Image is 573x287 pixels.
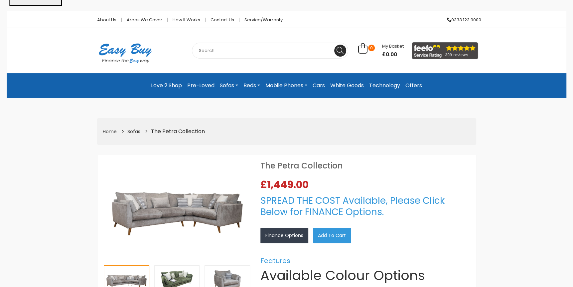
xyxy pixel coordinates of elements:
[412,42,478,59] img: feefo_logo
[103,128,117,135] a: Home
[263,79,310,93] a: Mobile Phones
[127,128,140,135] a: Sofas
[260,195,469,217] h3: SPREAD THE COST Available, Please Click Below for FINANCE Options.
[185,79,217,93] a: Pre-Loved
[260,267,469,283] h1: Available Colour Options
[310,79,328,93] a: Cars
[241,79,263,93] a: Beds
[368,45,375,51] span: 0
[143,127,206,137] li: The Petra Collection
[168,18,206,22] a: How it works
[442,18,481,22] a: 0333 123 9000
[403,79,425,93] a: Offers
[122,18,168,22] a: Areas we cover
[92,35,158,72] img: Easy Buy
[313,228,351,243] a: Add to Cart
[92,18,122,22] a: About Us
[358,47,404,54] a: 0 My Basket £0.00
[260,162,469,170] h1: The Petra Collection
[217,79,241,93] a: Sofas
[382,51,404,59] span: £0.00
[260,257,469,265] h5: Features
[148,79,185,93] a: Love 2 Shop
[239,18,283,22] a: Service/Warranty
[206,18,239,22] a: Contact Us
[192,43,348,59] input: Search
[366,79,403,93] a: Technology
[260,180,311,190] span: £1,449.00
[328,79,366,93] a: White Goods
[260,228,308,243] a: Finance Options
[382,43,404,49] span: My Basket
